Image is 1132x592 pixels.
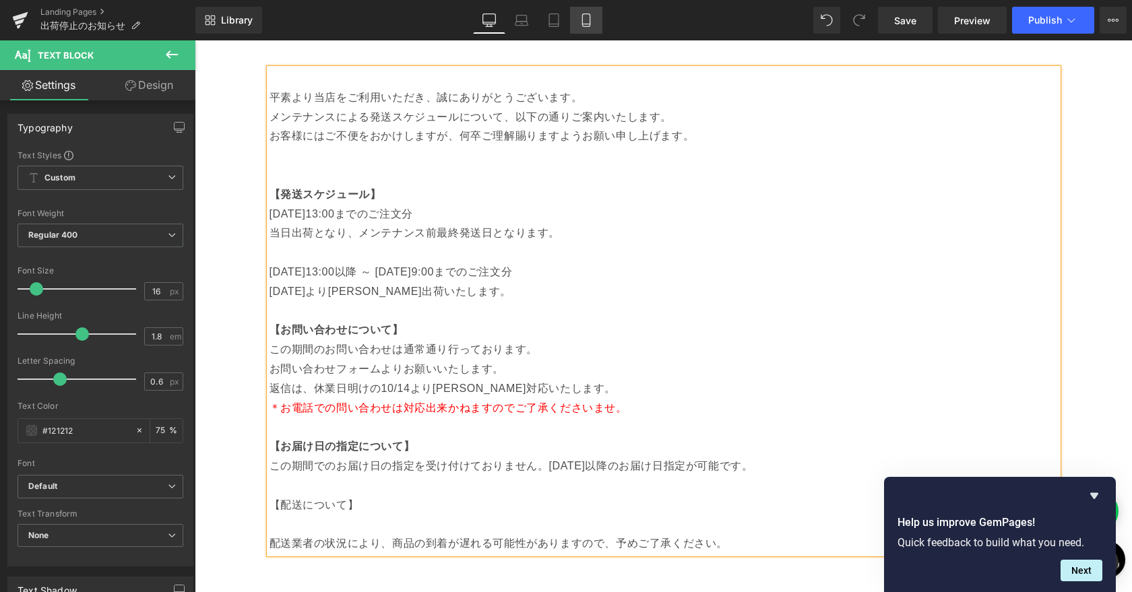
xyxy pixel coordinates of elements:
[846,7,873,34] button: Redo
[44,172,75,184] b: Custom
[170,287,181,296] span: px
[42,423,129,438] input: Color
[75,242,863,261] p: [DATE]より[PERSON_NAME]出荷いたします。
[18,209,183,218] div: Font Weight
[170,377,181,386] span: px
[894,13,916,28] span: Save
[954,13,991,28] span: Preview
[38,50,94,61] span: Text Block
[938,7,1007,34] a: Preview
[570,7,602,34] a: Mobile
[18,150,183,160] div: Text Styles
[18,311,183,321] div: Line Height
[898,536,1102,549] p: Quick feedback to build what you need.
[898,515,1102,531] h2: Help us improve GemPages!
[75,86,863,106] p: お客様にはご不便をおかけしますが、何卒ご理解賜りますようお願い申し上げます。
[1086,488,1102,504] button: Hide survey
[18,356,183,366] div: Letter Spacing
[1028,15,1062,26] span: Publish
[75,494,863,513] p: 配送業者の状況により、商品の到着が遅れる可能性がありますので、予めご了承ください。
[75,455,863,475] p: 【配送について】
[893,500,931,538] a: お気に入り
[75,148,187,160] strong: 【発送スケジュール】
[75,300,863,319] p: この期間のお問い合わせは通常通り行っております。
[195,7,262,34] a: New Library
[18,401,183,411] div: Text Color
[170,332,181,341] span: em
[18,509,183,519] div: Text Transform
[150,419,183,442] div: %
[75,400,220,412] strong: 【お届け日の指定について】
[40,20,125,31] span: 出荷停止のお知らせ
[75,164,863,184] p: [DATE]13:00までのご注文分
[221,14,253,26] span: Library
[28,530,49,540] b: None
[813,7,840,34] button: Undo
[75,339,863,358] p: 返信は、休業日明けの10/14より[PERSON_NAME]対応いたします。
[538,7,570,34] a: Tablet
[18,266,183,275] div: Font Size
[75,284,209,295] strong: 【お問い合わせについて】
[75,416,863,436] p: この期間でのお届け日の指定を受け付けておりません。[DATE]以降のお届け日指定が可能です。
[18,459,183,468] div: Font
[1012,7,1094,34] button: Publish
[1100,7,1127,34] button: More
[100,70,198,100] a: Design
[18,114,73,133] div: Typography
[75,183,863,203] p: 当日出荷となり、メンテナンス前最終発送日となります。
[75,67,863,87] p: メンテナンスによる発送スケジュールについて、以下の通りご案内いたします。
[75,319,863,339] p: お問い合わせフォームよりお願いいたします。
[75,362,433,373] span: ＊お電話での問い合わせは対応出来かねますのでご了承くださいませ。
[914,519,925,529] span: 0
[28,481,57,492] i: Default
[75,48,863,67] p: 平素より当店をご利用いただき、誠にありがとうございます。
[1061,560,1102,581] button: Next question
[28,230,78,240] b: Regular 400
[473,7,505,34] a: Desktop
[40,7,195,18] a: Landing Pages
[75,222,863,242] p: [DATE]13:00以降 ～ [DATE]9:00までのご注文分
[898,488,1102,581] div: Help us improve GemPages!
[505,7,538,34] a: Laptop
